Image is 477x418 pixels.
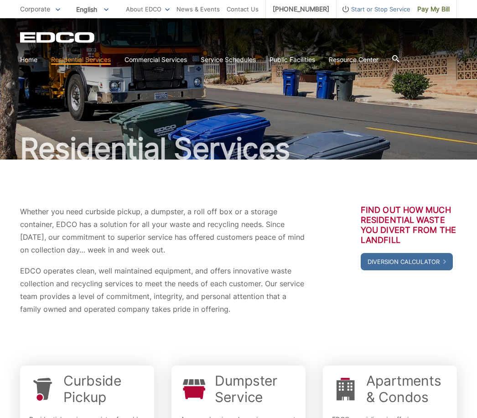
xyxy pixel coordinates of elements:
[227,4,259,14] a: Contact Us
[126,4,170,14] a: About EDCO
[69,2,115,17] span: English
[201,55,256,65] a: Service Schedules
[361,253,453,270] a: Diversion Calculator
[329,55,378,65] a: Resource Center
[20,55,37,65] a: Home
[63,372,145,405] a: Curbside Pickup
[361,205,457,245] h3: Find out how much residential waste you divert from the landfill
[51,55,111,65] a: Residential Services
[176,4,220,14] a: News & Events
[417,4,450,14] span: Pay My Bill
[124,55,187,65] a: Commercial Services
[20,5,50,13] span: Corporate
[20,32,96,43] a: EDCD logo. Return to the homepage.
[20,205,306,256] p: Whether you need curbside pickup, a dumpster, a roll off box or a storage container, EDCO has a s...
[366,372,448,405] a: Apartments & Condos
[270,55,315,65] a: Public Facilities
[20,264,306,315] p: EDCO operates clean, well maintained equipment, and offers innovative waste collection and recycl...
[215,372,296,405] a: Dumpster Service
[20,134,457,163] h1: Residential Services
